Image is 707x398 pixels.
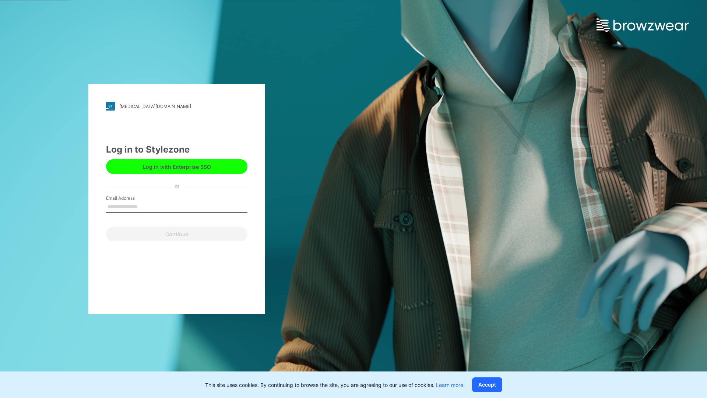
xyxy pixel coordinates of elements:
[106,195,158,202] label: Email Address
[597,18,689,32] img: browzwear-logo.e42bd6dac1945053ebaf764b6aa21510.svg
[205,381,463,389] p: This site uses cookies. By continuing to browse the site, you are agreeing to our use of cookies.
[106,102,115,111] img: stylezone-logo.562084cfcfab977791bfbf7441f1a819.svg
[169,182,185,190] div: or
[119,104,191,109] div: [MEDICAL_DATA][DOMAIN_NAME]
[106,143,247,156] div: Log in to Stylezone
[472,377,502,392] button: Accept
[106,102,247,111] a: [MEDICAL_DATA][DOMAIN_NAME]
[436,382,463,388] a: Learn more
[106,159,247,174] button: Log in with Enterprise SSO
